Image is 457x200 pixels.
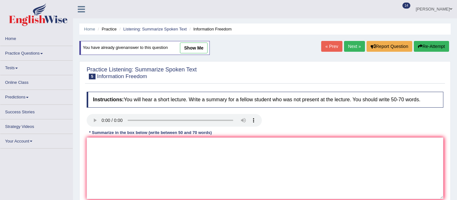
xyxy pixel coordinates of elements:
b: Instructions: [93,97,124,102]
a: Home [0,31,73,44]
a: Home [84,27,95,31]
li: Practice [96,26,116,32]
a: show me [180,43,208,53]
a: Your Account [0,134,73,146]
a: Tests [0,61,73,73]
div: * Summarize in the box below (write between 50 and 70 words) [87,130,214,136]
div: You have already given answer to this question [79,41,210,55]
span: 5 [89,74,96,79]
a: Predictions [0,90,73,102]
a: Next » [344,41,365,52]
a: Practice Questions [0,46,73,58]
li: Information Freedom [188,26,232,32]
small: Information Freedom [97,73,147,79]
a: Strategy Videos [0,119,73,132]
h4: You will hear a short lecture. Write a summary for a fellow student who was not present at the le... [87,92,443,108]
a: Listening: Summarize Spoken Text [123,27,187,31]
a: « Prev [321,41,342,52]
h2: Practice Listening: Summarize Spoken Text [87,67,197,79]
button: Re-Attempt [414,41,449,52]
a: Online Class [0,75,73,88]
button: Report Question [367,41,412,52]
span: 14 [402,3,410,9]
a: Success Stories [0,105,73,117]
